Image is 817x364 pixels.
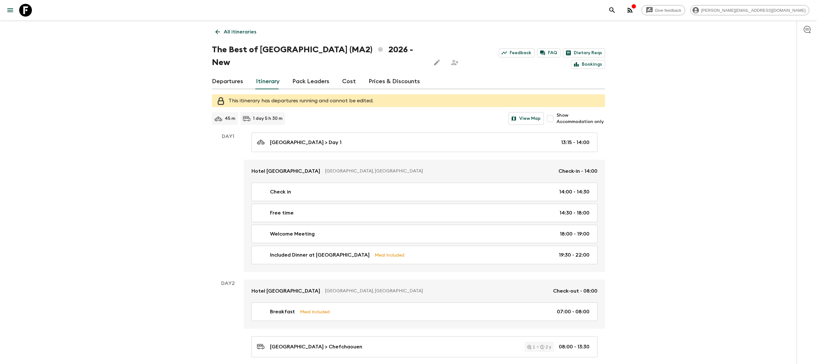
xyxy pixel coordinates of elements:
p: 07:00 - 08:00 [557,308,589,316]
a: Feedback [499,48,535,57]
a: Free time14:30 - 18:00 [251,204,597,222]
span: Give feedback [651,8,685,13]
a: Bookings [571,60,605,69]
p: Day 2 [212,280,244,287]
p: Check-out - 08:00 [553,287,597,295]
button: menu [4,4,17,17]
p: 18:00 - 19:00 [560,230,589,238]
a: Prices & Discounts [369,74,420,89]
button: search adventures [606,4,618,17]
a: Cost [342,74,356,89]
p: 14:00 - 14:30 [559,188,589,196]
span: Show Accommodation only [557,112,605,125]
span: This itinerary has departures running and cannot be edited. [229,98,373,103]
a: Dietary Reqs [563,48,605,57]
button: View Map [508,112,544,125]
h1: The Best of [GEOGRAPHIC_DATA] (MA2) 2026 - New [212,43,425,69]
p: 45 m [225,115,235,122]
a: Welcome Meeting18:00 - 19:00 [251,225,597,243]
button: Edit this itinerary [431,56,443,69]
a: All itineraries [212,25,260,38]
a: Give feedback [641,5,685,15]
p: 14:30 - 18:00 [559,209,589,217]
p: [GEOGRAPHIC_DATA] > Day 1 [270,139,341,146]
p: 19:30 - 22:00 [559,251,589,259]
a: Hotel [GEOGRAPHIC_DATA][GEOGRAPHIC_DATA], [GEOGRAPHIC_DATA]Check-out - 08:00 [244,280,605,302]
p: Check-in - 14:00 [558,167,597,175]
p: All itineraries [224,28,256,36]
a: Itinerary [256,74,280,89]
a: Included Dinner at [GEOGRAPHIC_DATA]Meal Included19:30 - 22:00 [251,246,597,264]
p: [GEOGRAPHIC_DATA] > Chefchaouen [270,343,362,351]
p: [GEOGRAPHIC_DATA], [GEOGRAPHIC_DATA] [325,168,553,174]
a: Check in14:00 - 14:30 [251,183,597,201]
a: Departures [212,74,243,89]
a: [GEOGRAPHIC_DATA] > Day 113:15 - 14:00 [251,133,597,152]
p: 1 day 5 h 30 m [253,115,282,122]
span: Share this itinerary [448,56,461,69]
a: FAQ [537,48,560,57]
p: Day 1 [212,133,244,140]
a: Hotel [GEOGRAPHIC_DATA][GEOGRAPHIC_DATA], [GEOGRAPHIC_DATA]Check-in - 14:00 [244,160,605,183]
div: 2 y [540,345,551,349]
p: Hotel [GEOGRAPHIC_DATA] [251,167,320,175]
p: Included Dinner at [GEOGRAPHIC_DATA] [270,251,370,259]
p: Hotel [GEOGRAPHIC_DATA] [251,287,320,295]
span: [PERSON_NAME][EMAIL_ADDRESS][DOMAIN_NAME] [698,8,809,13]
p: 13:15 - 14:00 [561,139,589,146]
a: BreakfastMeal Included07:00 - 08:00 [251,302,597,321]
div: 1 [527,345,535,349]
p: [GEOGRAPHIC_DATA], [GEOGRAPHIC_DATA] [325,288,548,294]
a: [GEOGRAPHIC_DATA] > Chefchaouen12 y08:00 - 13:30 [251,336,597,357]
a: Pack Leaders [292,74,329,89]
p: Check in [270,188,291,196]
p: Welcome Meeting [270,230,315,238]
p: 08:00 - 13:30 [559,343,589,351]
p: Breakfast [270,308,295,316]
p: Free time [270,209,294,217]
div: [PERSON_NAME][EMAIL_ADDRESS][DOMAIN_NAME] [690,5,809,15]
p: Meal Included [375,251,404,258]
p: Meal Included [300,308,330,315]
